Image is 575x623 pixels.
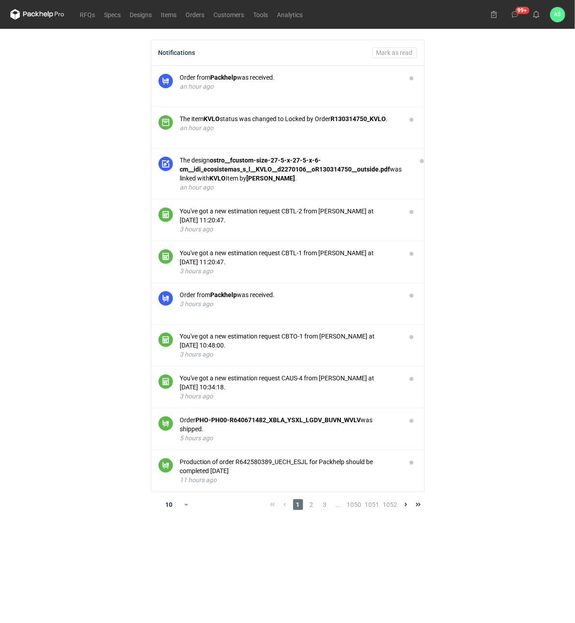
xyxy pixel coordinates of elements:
[180,248,399,266] div: You've got a new estimation request CBTL-1 from [PERSON_NAME] at [DATE] 11:20:47.
[376,50,413,56] span: Mark as read
[76,9,100,20] a: RFQs
[273,9,308,20] a: Analytics
[180,457,399,484] button: Production of order R642580389_UECH_ESJL for Packhelp should be completed [DATE]11 hours ago
[247,175,295,182] strong: [PERSON_NAME]
[550,7,565,22] button: AŚ
[508,7,522,22] button: 99+
[550,7,565,22] div: Adrian Świerżewski
[196,416,361,424] strong: PHO-PH00-R640671482_XBLA_YSXL_LGDV_BUVN_WVLV
[180,415,399,442] button: OrderPHO-PH00-R640671482_XBLA_YSXL_LGDV_BUVN_WVLVwas shipped.5 hours ago
[365,499,380,510] span: 1051
[158,49,195,56] div: Notifications
[180,82,399,91] div: an hour ago
[157,9,181,20] a: Items
[180,415,399,433] div: Order was shipped.
[180,156,409,183] div: The design was linked with Item by .
[180,73,399,82] div: Order from was received.
[211,74,237,81] strong: Packhelp
[307,499,317,510] span: 2
[320,499,330,510] span: 3
[293,499,303,510] span: 1
[180,156,409,192] button: The designostro__fcustom-size-27-5-x-27-5-x-6-cm__idi_ecosistemas_s_l__KVLO__d2270106__oR13031475...
[334,499,344,510] span: ...
[180,266,399,275] div: 3 hours ago
[209,9,249,20] a: Customers
[180,207,399,234] button: You've got a new estimation request CBTL-2 from [PERSON_NAME] at [DATE] 11:20:47.3 hours ago
[180,374,399,392] div: You've got a new estimation request CAUS-4 from [PERSON_NAME] at [DATE] 10:34:18.
[154,498,184,511] div: 10
[180,433,399,442] div: 5 hours ago
[180,374,399,401] button: You've got a new estimation request CAUS-4 from [PERSON_NAME] at [DATE] 10:34:18.3 hours ago
[249,9,273,20] a: Tools
[181,9,209,20] a: Orders
[180,123,399,132] div: an hour ago
[372,47,417,58] button: Mark as read
[347,499,362,510] span: 1050
[180,207,399,225] div: You've got a new estimation request CBTL-2 from [PERSON_NAME] at [DATE] 11:20:47.
[204,115,220,122] strong: KVLO
[210,175,226,182] strong: KVLO
[180,392,399,401] div: 3 hours ago
[100,9,126,20] a: Specs
[126,9,157,20] a: Designs
[180,114,399,132] button: The itemKVLOstatus was changed to Locked by OrderR130314750_KVLO.an hour ago
[180,114,399,123] div: The item status was changed to Locked by Order .
[180,225,399,234] div: 3 hours ago
[180,290,399,308] button: Order fromPackhelpwas received.3 hours ago
[331,115,386,122] strong: R130314750_KVLO
[211,291,237,298] strong: Packhelp
[10,9,64,20] svg: Packhelp Pro
[180,248,399,275] button: You've got a new estimation request CBTL-1 from [PERSON_NAME] at [DATE] 11:20:47.3 hours ago
[180,299,399,308] div: 3 hours ago
[180,157,390,173] strong: ostro__fcustom-size-27-5-x-27-5-x-6-cm__idi_ecosistemas_s_l__KVLO__d2270106__oR130314750__outside...
[180,457,399,475] div: Production of order R642580389_UECH_ESJL for Packhelp should be completed [DATE]
[383,499,398,510] span: 1052
[180,332,399,359] button: You've got a new estimation request CBTO-1 from [PERSON_NAME] at [DATE] 10:48:00.3 hours ago
[180,290,399,299] div: Order from was received.
[180,350,399,359] div: 3 hours ago
[180,332,399,350] div: You've got a new estimation request CBTO-1 from [PERSON_NAME] at [DATE] 10:48:00.
[180,73,399,91] button: Order fromPackhelpwas received.an hour ago
[180,183,409,192] div: an hour ago
[180,475,399,484] div: 11 hours ago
